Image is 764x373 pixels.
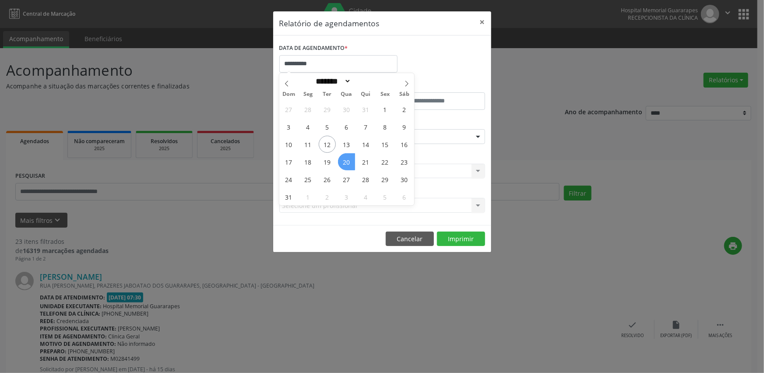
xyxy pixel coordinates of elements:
span: Setembro 3, 2025 [338,188,355,205]
span: Julho 29, 2025 [319,101,336,118]
span: Agosto 14, 2025 [357,136,374,153]
button: Cancelar [386,232,434,246]
span: Agosto 18, 2025 [299,153,317,170]
span: Agosto 8, 2025 [377,118,394,135]
span: Sáb [395,91,414,97]
span: Agosto 16, 2025 [396,136,413,153]
span: Julho 27, 2025 [280,101,297,118]
span: Agosto 1, 2025 [377,101,394,118]
input: Year [351,77,380,86]
span: Agosto 15, 2025 [377,136,394,153]
span: Setembro 4, 2025 [357,188,374,205]
span: Agosto 28, 2025 [357,171,374,188]
span: Agosto 6, 2025 [338,118,355,135]
span: Agosto 19, 2025 [319,153,336,170]
span: Agosto 4, 2025 [299,118,317,135]
span: Agosto 7, 2025 [357,118,374,135]
span: Agosto 26, 2025 [319,171,336,188]
span: Agosto 5, 2025 [319,118,336,135]
span: Julho 31, 2025 [357,101,374,118]
span: Agosto 25, 2025 [299,171,317,188]
button: Imprimir [437,232,485,246]
span: Sex [376,91,395,97]
span: Agosto 11, 2025 [299,136,317,153]
h5: Relatório de agendamentos [279,18,380,29]
span: Ter [318,91,337,97]
span: Agosto 12, 2025 [319,136,336,153]
span: Agosto 20, 2025 [338,153,355,170]
span: Dom [279,91,299,97]
span: Agosto 2, 2025 [396,101,413,118]
label: ATÉ [384,79,485,92]
span: Julho 30, 2025 [338,101,355,118]
span: Setembro 2, 2025 [319,188,336,205]
span: Agosto 13, 2025 [338,136,355,153]
span: Setembro 5, 2025 [377,188,394,205]
span: Agosto 21, 2025 [357,153,374,170]
button: Close [474,11,491,33]
span: Agosto 24, 2025 [280,171,297,188]
span: Agosto 10, 2025 [280,136,297,153]
span: Agosto 3, 2025 [280,118,297,135]
span: Agosto 22, 2025 [377,153,394,170]
span: Agosto 29, 2025 [377,171,394,188]
span: Agosto 30, 2025 [396,171,413,188]
select: Month [313,77,352,86]
span: Agosto 9, 2025 [396,118,413,135]
span: Qua [337,91,356,97]
span: Agosto 31, 2025 [280,188,297,205]
label: DATA DE AGENDAMENTO [279,42,348,55]
span: Setembro 1, 2025 [299,188,317,205]
span: Julho 28, 2025 [299,101,317,118]
span: Agosto 23, 2025 [396,153,413,170]
span: Agosto 17, 2025 [280,153,297,170]
span: Seg [299,91,318,97]
span: Agosto 27, 2025 [338,171,355,188]
span: Qui [356,91,376,97]
span: Setembro 6, 2025 [396,188,413,205]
